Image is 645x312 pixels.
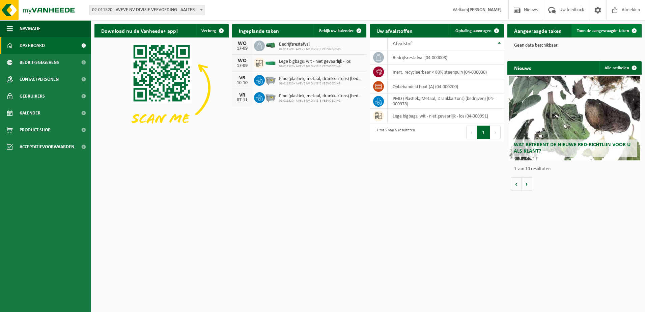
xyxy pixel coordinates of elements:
[265,59,276,66] img: HK-XC-20-GN-00
[279,42,340,47] span: Bedrijfsrestafval
[235,75,249,81] div: VR
[455,29,492,33] span: Ophaling aanvragen
[89,5,205,15] span: 02-011520 - AVEVE NV DIVISIE VEEVOEDING - AALTER
[490,126,501,139] button: Next
[20,122,50,138] span: Product Shop
[373,125,415,140] div: 1 tot 5 van 5 resultaten
[279,59,350,64] span: Lege bigbags, wit - niet gevaarlijk - los
[509,76,640,160] a: Wat betekent de nieuwe RED-richtlijn voor u als klant?
[20,71,59,88] span: Contactpersonen
[514,43,635,48] p: Geen data beschikbaar.
[370,24,419,37] h2: Uw afvalstoffen
[314,24,366,37] a: Bekijk uw kalender
[319,29,354,33] span: Bekijk uw kalender
[577,29,629,33] span: Toon de aangevraagde taken
[265,42,276,48] img: HK-XK-22-GN-00
[279,47,340,51] span: 02-011520 - AVEVE NV DIVISIE VEEVOEDING
[514,167,638,172] p: 1 van 10 resultaten
[466,126,477,139] button: Previous
[468,7,502,12] strong: [PERSON_NAME]
[511,177,522,191] button: Vorige
[388,65,504,79] td: inert, recycleerbaar < 80% steenpuin (04-000030)
[201,29,216,33] span: Verberg
[388,109,504,123] td: lege bigbags, wit - niet gevaarlijk - los (04-000991)
[450,24,503,37] a: Ophaling aanvragen
[265,91,276,103] img: WB-2500-GAL-GY-01
[279,76,363,82] span: Pmd (plastiek, metaal, drankkartons) (bedrijven)
[20,37,45,54] span: Dashboard
[388,50,504,65] td: bedrijfsrestafval (04-000008)
[507,61,538,74] h2: Nieuws
[20,105,40,122] span: Kalender
[571,24,641,37] a: Toon de aangevraagde taken
[235,58,249,63] div: WO
[20,54,59,71] span: Bedrijfsgegevens
[20,88,45,105] span: Gebruikers
[20,138,74,155] span: Acceptatievoorwaarden
[279,82,363,86] span: 02-011520 - AVEVE NV DIVISIE VEEVOEDING
[522,177,532,191] button: Volgende
[235,63,249,68] div: 17-09
[279,64,350,69] span: 02-011520 - AVEVE NV DIVISIE VEEVOEDING
[388,79,504,94] td: onbehandeld hout (A) (04-000200)
[393,41,412,47] span: Afvalstof
[235,93,249,98] div: VR
[94,37,229,138] img: Download de VHEPlus App
[599,61,641,75] a: Alle artikelen
[235,98,249,103] div: 07-11
[196,24,228,37] button: Verberg
[279,99,363,103] span: 02-011520 - AVEVE NV DIVISIE VEEVOEDING
[477,126,490,139] button: 1
[20,20,40,37] span: Navigatie
[235,41,249,46] div: WO
[232,24,286,37] h2: Ingeplande taken
[94,24,185,37] h2: Download nu de Vanheede+ app!
[388,94,504,109] td: PMD (Plastiek, Metaal, Drankkartons) (bedrijven) (04-000978)
[235,46,249,51] div: 17-09
[235,81,249,85] div: 10-10
[279,94,363,99] span: Pmd (plastiek, metaal, drankkartons) (bedrijven)
[265,74,276,85] img: WB-2500-GAL-GY-01
[514,142,630,154] span: Wat betekent de nieuwe RED-richtlijn voor u als klant?
[507,24,568,37] h2: Aangevraagde taken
